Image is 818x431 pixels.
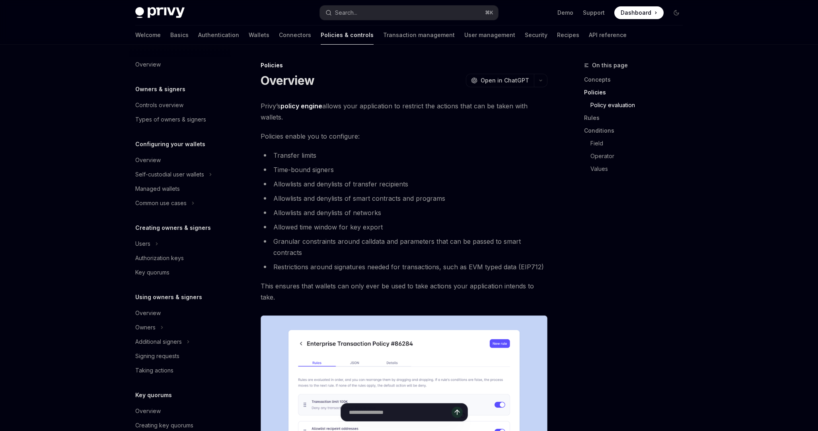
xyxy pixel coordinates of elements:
a: Support [583,9,605,17]
a: Rules [584,112,689,124]
a: Authorization keys [129,251,231,265]
a: Dashboard [614,6,664,19]
h5: Key quorums [135,390,172,400]
a: Field [584,137,689,150]
a: Signing requests [129,349,231,363]
a: User management [464,25,515,45]
strong: policy engine [280,102,322,110]
button: Toggle dark mode [670,6,683,19]
div: Managed wallets [135,184,180,194]
a: Overview [129,57,231,72]
div: Creating key quorums [135,421,193,430]
li: Granular constraints around calldata and parameters that can be passed to smart contracts [261,236,547,258]
div: Types of owners & signers [135,115,206,124]
h5: Using owners & signers [135,292,202,302]
div: Search... [335,8,357,18]
div: Overview [135,60,161,69]
a: Overview [129,306,231,320]
div: Self-custodial user wallets [135,170,204,179]
a: Connectors [279,25,311,45]
h5: Owners & signers [135,84,185,94]
span: Open in ChatGPT [481,76,529,84]
button: Send message [452,407,463,418]
a: Welcome [135,25,161,45]
li: Transfer limits [261,150,547,161]
li: Allowlists and denylists of networks [261,207,547,218]
button: Toggle Common use cases section [129,196,231,210]
button: Toggle Self-custodial user wallets section [129,167,231,182]
a: Concepts [584,73,689,86]
button: Open in ChatGPT [466,74,534,87]
span: On this page [592,61,628,70]
a: Overview [129,404,231,418]
div: Users [135,239,150,249]
a: Taking actions [129,363,231,378]
div: Additional signers [135,337,182,347]
div: Common use cases [135,198,187,208]
div: Policies [261,61,547,69]
div: Overview [135,308,161,318]
img: dark logo [135,7,185,18]
li: Allowlists and denylists of smart contracts and programs [261,193,547,204]
div: Key quorums [135,268,169,277]
div: Authorization keys [135,253,184,263]
span: ⌘ K [485,10,493,16]
button: Toggle Users section [129,237,231,251]
div: Overview [135,406,161,416]
a: Types of owners & signers [129,112,231,127]
span: Dashboard [621,9,651,17]
a: Policies & controls [321,25,374,45]
a: Recipes [557,25,579,45]
a: Policies [584,86,689,99]
a: Demo [557,9,573,17]
a: Operator [584,150,689,163]
div: Owners [135,323,156,332]
a: Conditions [584,124,689,137]
a: Overview [129,153,231,167]
span: Policies enable you to configure: [261,131,547,142]
button: Open search [320,6,498,20]
a: Authentication [198,25,239,45]
span: Privy’s allows your application to restrict the actions that can be taken with wallets. [261,100,547,123]
a: Wallets [249,25,269,45]
h5: Configuring your wallets [135,139,205,149]
li: Time-bound signers [261,164,547,175]
a: Managed wallets [129,182,231,196]
li: Allowlists and denylists of transfer recipients [261,178,547,190]
a: Security [525,25,547,45]
a: Controls overview [129,98,231,112]
span: This ensures that wallets can only ever be used to take actions your application intends to take. [261,280,547,303]
div: Taking actions [135,366,173,375]
a: Values [584,163,689,175]
li: Allowed time window for key export [261,221,547,233]
div: Controls overview [135,100,183,110]
a: Basics [170,25,189,45]
div: Overview [135,155,161,165]
h5: Creating owners & signers [135,223,211,233]
input: Ask a question... [349,404,452,421]
a: API reference [589,25,627,45]
a: Transaction management [383,25,455,45]
button: Toggle Owners section [129,320,231,335]
li: Restrictions around signatures needed for transactions, such as EVM typed data (EIP712) [261,261,547,272]
a: Key quorums [129,265,231,280]
button: Toggle Additional signers section [129,335,231,349]
h1: Overview [261,73,314,88]
div: Signing requests [135,351,179,361]
a: Policy evaluation [584,99,689,112]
